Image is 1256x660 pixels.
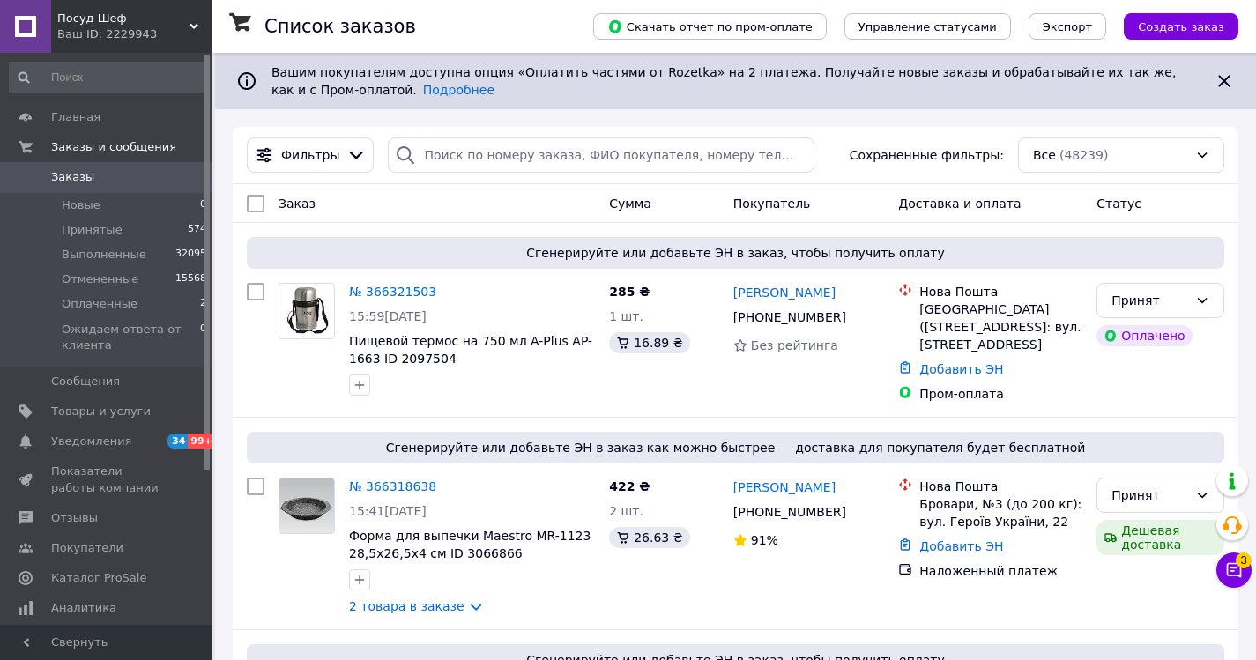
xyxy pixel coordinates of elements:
[62,322,200,353] span: Ожидаем ответа от клиента
[57,11,190,26] span: Посуд Шеф
[1033,146,1056,164] span: Все
[349,334,592,366] a: Пищевой термос на 750 мл A-Plus AP-1663 ID 2097504
[919,539,1003,553] a: Добавить ЭН
[609,479,650,493] span: 422 ₴
[200,296,206,312] span: 2
[51,109,100,125] span: Главная
[609,504,643,518] span: 2 шт.
[51,600,116,616] span: Аналитика
[254,439,1217,456] span: Сгенерируйте или добавьте ЭН в заказ как можно быстрее — доставка для покупателя будет бесплатной
[898,197,1021,211] span: Доставка и оплата
[844,13,1011,40] button: Управление статусами
[279,197,316,211] span: Заказ
[1096,520,1224,555] div: Дешевая доставка
[51,510,98,526] span: Отзывы
[1216,552,1252,588] button: Чат с покупателем3
[254,244,1217,262] span: Сгенерируйте или добавьте ЭН в заказ, чтобы получить оплату
[858,20,997,33] span: Управление статусами
[51,404,151,419] span: Товары и услуги
[51,434,131,449] span: Уведомления
[188,434,217,449] span: 99+
[1138,20,1224,33] span: Создать заказ
[281,146,339,164] span: Фильтры
[733,478,836,496] a: [PERSON_NAME]
[609,285,650,299] span: 285 ₴
[282,284,331,338] img: Фото товару
[62,247,146,263] span: Выполненные
[609,309,643,323] span: 1 шт.
[264,16,416,37] h1: Список заказов
[9,62,208,93] input: Поиск
[388,137,814,173] input: Поиск по номеру заказа, ФИО покупателя, номеру телефона, Email, номеру накладной
[733,197,811,211] span: Покупатель
[349,504,427,518] span: 15:41[DATE]
[167,434,188,449] span: 34
[279,283,335,339] a: Фото товару
[1059,148,1108,162] span: (48239)
[349,309,427,323] span: 15:59[DATE]
[188,222,206,238] span: 574
[51,570,146,586] span: Каталог ProSale
[1029,13,1106,40] button: Экспорт
[349,599,464,613] a: 2 товара в заказе
[919,478,1082,495] div: Нова Пошта
[919,562,1082,580] div: Наложенный платеж
[200,197,206,213] span: 0
[62,271,138,287] span: Отмененные
[609,332,689,353] div: 16.89 ₴
[609,527,689,548] div: 26.63 ₴
[751,338,838,352] span: Без рейтинга
[919,283,1082,300] div: Нова Пошта
[1111,291,1188,310] div: Принят
[919,495,1082,530] div: Бровари, №3 (до 200 кг): вул. Героїв України, 22
[51,139,176,155] span: Заказы и сообщения
[51,463,163,495] span: Показатели работы компании
[730,500,850,524] div: [PHONE_NUMBER]
[51,169,94,185] span: Заказы
[607,19,813,34] span: Скачать отчет по пром-оплате
[733,284,836,301] a: [PERSON_NAME]
[349,285,436,299] a: № 366321503
[349,529,591,560] a: Форма для выпечки Maestro MR-1123 28,5х26,5х4 см ID 3066866
[1096,325,1192,346] div: Оплачено
[1111,486,1188,505] div: Принят
[62,296,137,312] span: Оплаченные
[62,197,100,213] span: Новые
[200,322,206,353] span: 0
[57,26,212,42] div: Ваш ID: 2229943
[919,362,1003,376] a: Добавить ЭН
[751,533,778,547] span: 91%
[349,479,436,493] a: № 366318638
[1236,552,1252,568] span: 3
[62,222,123,238] span: Принятые
[51,540,123,556] span: Покупатели
[279,478,334,533] img: Фото товару
[271,65,1176,97] span: Вашим покупателям доступна опция «Оплатить частями от Rozetka» на 2 платежа. Получайте новые зака...
[423,83,494,97] a: Подробнее
[593,13,827,40] button: Скачать отчет по пром-оплате
[850,146,1004,164] span: Сохраненные фильтры:
[51,374,120,389] span: Сообщения
[1106,19,1238,33] a: Создать заказ
[175,247,206,263] span: 32095
[919,300,1082,353] div: [GEOGRAPHIC_DATA] ([STREET_ADDRESS]: вул. [STREET_ADDRESS]
[1124,13,1238,40] button: Создать заказ
[279,478,335,534] a: Фото товару
[175,271,206,287] span: 15568
[730,305,850,330] div: [PHONE_NUMBER]
[1043,20,1092,33] span: Экспорт
[609,197,651,211] span: Сумма
[919,385,1082,403] div: Пром-оплата
[1096,197,1141,211] span: Статус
